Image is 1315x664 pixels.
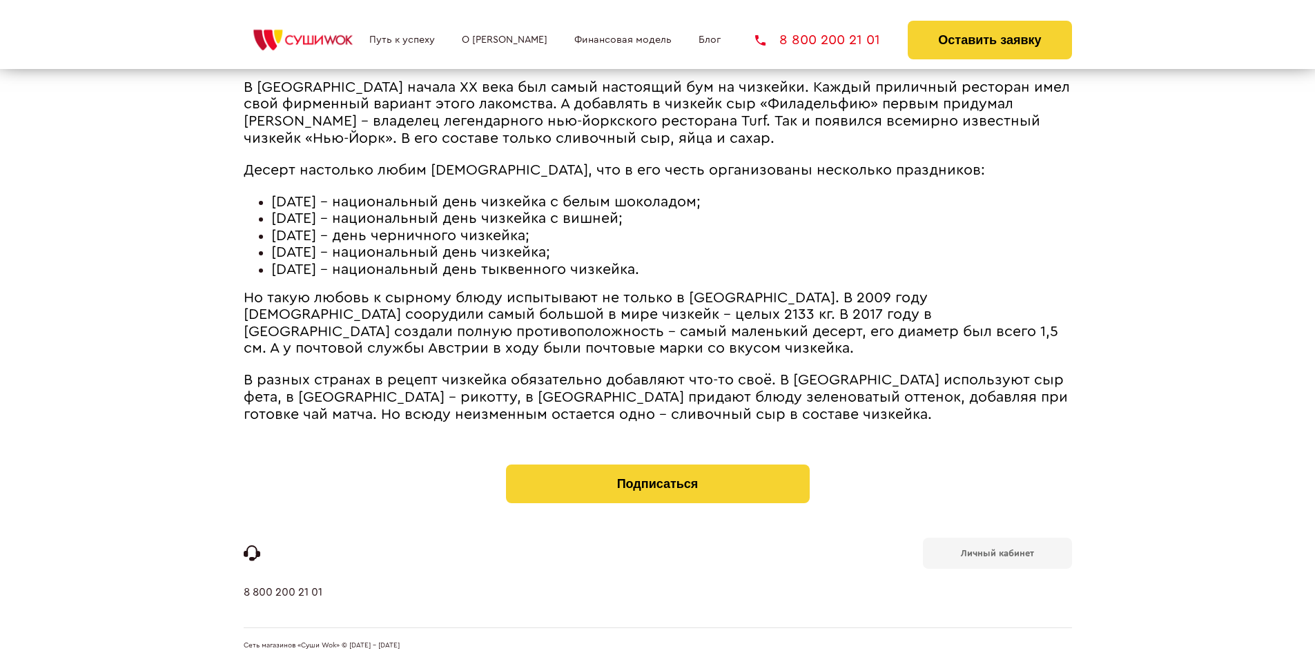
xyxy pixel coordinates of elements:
button: Оставить заявку [908,21,1071,59]
a: О [PERSON_NAME] [462,35,547,46]
span: [DATE] – национальный день чизкейка с вишней; [271,211,623,226]
a: Путь к успеху [369,35,435,46]
a: Финансовая модель [574,35,672,46]
b: Личный кабинет [961,549,1034,558]
span: В разных странах в рецепт чизкейка обязательно добавляют что-то своё. В [GEOGRAPHIC_DATA] использ... [244,373,1068,421]
span: [DATE] – национальный день чизкейка с белым шоколадом; [271,195,701,209]
span: Десерт настолько любим [DEMOGRAPHIC_DATA], что в его честь организованы несколько праздников: [244,163,985,177]
span: В [GEOGRAPHIC_DATA] начала XX века был самый настоящий бум на чизкейки. Каждый приличный ресторан... [244,80,1070,146]
a: Блог [699,35,721,46]
span: Сеть магазинов «Суши Wok» © [DATE] - [DATE] [244,642,400,650]
button: Подписаться [506,465,810,503]
span: [DATE] – день черничного чизкейка; [271,228,529,243]
a: Личный кабинет [923,538,1072,569]
span: [DATE] – национальный день тыквенного чизкейка. [271,262,639,277]
a: 8 800 200 21 01 [755,33,880,47]
span: Но такую любовь к сырному блюду испытывают не только в [GEOGRAPHIC_DATA]. В 2009 году [DEMOGRAPHI... [244,291,1058,356]
span: 8 800 200 21 01 [779,33,880,47]
span: [DATE] – национальный день чизкейка; [271,245,550,260]
a: 8 800 200 21 01 [244,586,322,627]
